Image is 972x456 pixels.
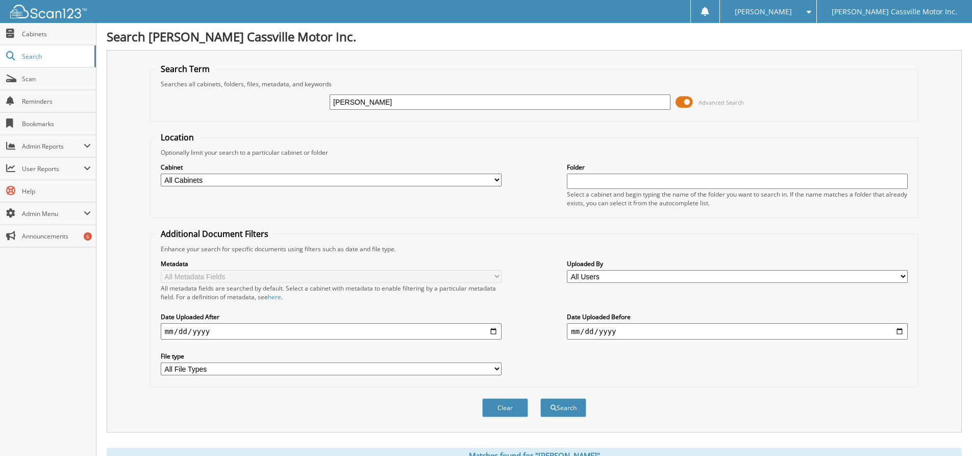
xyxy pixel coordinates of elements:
span: [PERSON_NAME] Cassville Motor Inc. [832,9,957,15]
a: here [268,293,281,301]
div: Optionally limit your search to a particular cabinet or folder [156,148,913,157]
span: Scan [22,75,91,83]
div: Select a cabinet and begin typing the name of the folder you want to search in. If the name match... [567,190,908,207]
span: User Reports [22,164,84,173]
span: Reminders [22,97,91,106]
img: scan123-logo-white.svg [10,5,87,18]
label: File type [161,352,502,361]
label: Cabinet [161,163,502,172]
div: Searches all cabinets, folders, files, metadata, and keywords [156,80,913,88]
span: Admin Reports [22,142,84,151]
div: Enhance your search for specific documents using filters such as date and file type. [156,245,913,253]
label: Uploaded By [567,259,908,268]
span: Announcements [22,232,91,241]
label: Date Uploaded After [161,313,502,321]
legend: Additional Document Filters [156,228,273,239]
label: Date Uploaded Before [567,313,908,321]
span: Cabinets [22,30,91,38]
button: Clear [482,398,528,417]
legend: Location [156,132,199,143]
input: end [567,323,908,340]
legend: Search Term [156,63,215,75]
input: start [161,323,502,340]
span: Admin Menu [22,209,84,218]
label: Metadata [161,259,502,268]
span: [PERSON_NAME] [735,9,792,15]
span: Advanced Search [699,99,744,106]
div: 6 [84,232,92,241]
span: Help [22,187,91,196]
label: Folder [567,163,908,172]
div: All metadata fields are searched by default. Select a cabinet with metadata to enable filtering b... [161,284,502,301]
h1: Search [PERSON_NAME] Cassville Motor Inc. [107,28,962,45]
span: Bookmarks [22,119,91,128]
span: Search [22,52,89,61]
button: Search [540,398,586,417]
